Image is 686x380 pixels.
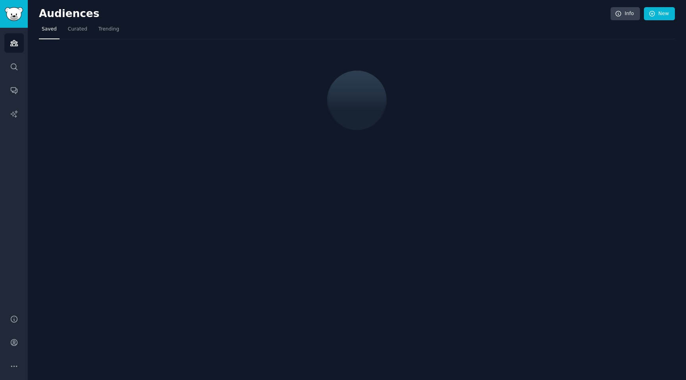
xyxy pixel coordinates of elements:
[98,26,119,33] span: Trending
[611,7,640,21] a: Info
[39,23,60,39] a: Saved
[644,7,675,21] a: New
[65,23,90,39] a: Curated
[42,26,57,33] span: Saved
[39,8,611,20] h2: Audiences
[96,23,122,39] a: Trending
[5,7,23,21] img: GummySearch logo
[68,26,87,33] span: Curated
